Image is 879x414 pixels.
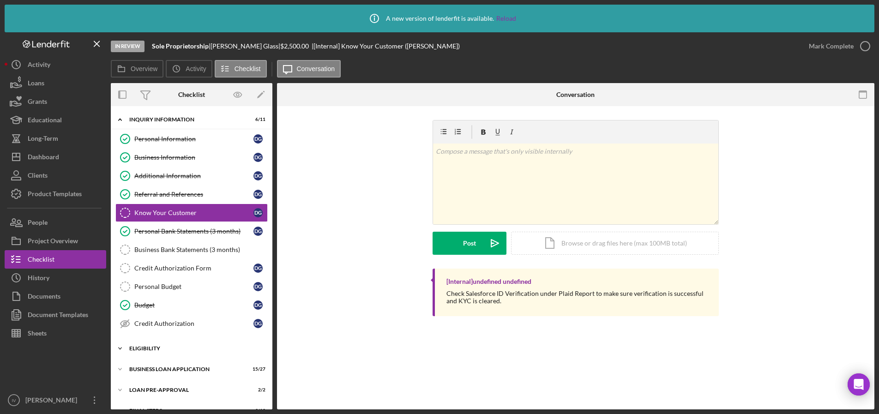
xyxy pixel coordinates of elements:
[5,324,106,342] button: Sheets
[249,366,265,372] div: 15 / 27
[134,191,253,198] div: Referral and References
[12,398,16,403] text: IV
[28,232,78,252] div: Project Overview
[5,74,106,92] button: Loans
[363,7,516,30] div: A new version of lenderfit is available.
[115,259,268,277] a: Credit Authorization FormDG
[249,408,265,414] div: 3 / 19
[253,227,263,236] div: D G
[134,246,267,253] div: Business Bank Statements (3 months)
[253,319,263,328] div: D G
[446,278,531,285] div: [Internal] undefined undefined
[5,129,106,148] a: Long-Term
[115,204,268,222] a: Know Your CustomerDG
[178,91,205,98] div: Checklist
[280,42,312,50] div: $2,500.00
[496,15,516,22] a: Reload
[433,232,506,255] button: Post
[5,111,106,129] button: Educational
[28,148,59,168] div: Dashboard
[253,300,263,310] div: D G
[800,37,874,55] button: Mark Complete
[5,92,106,111] button: Grants
[115,277,268,296] a: Personal BudgetDG
[131,65,157,72] label: Overview
[28,74,44,95] div: Loans
[134,301,253,309] div: Budget
[28,129,58,150] div: Long-Term
[253,190,263,199] div: D G
[134,264,253,272] div: Credit Authorization Form
[5,185,106,203] button: Product Templates
[28,213,48,234] div: People
[463,232,476,255] div: Post
[5,148,106,166] button: Dashboard
[134,172,253,180] div: Additional Information
[215,60,267,78] button: Checklist
[5,213,106,232] button: People
[28,306,88,326] div: Document Templates
[134,320,253,327] div: Credit Authorization
[211,42,280,50] div: [PERSON_NAME] Glass |
[5,287,106,306] button: Documents
[166,60,212,78] button: Activity
[134,135,253,143] div: Personal Information
[129,346,261,351] div: ELIGIBILITY
[297,65,335,72] label: Conversation
[134,283,253,290] div: Personal Budget
[848,373,870,396] div: Open Intercom Messenger
[253,282,263,291] div: D G
[152,42,209,50] b: Sole Proprietorship
[253,171,263,180] div: D G
[253,208,263,217] div: D G
[5,166,106,185] button: Clients
[129,408,242,414] div: FINAL STEPS
[5,391,106,409] button: IV[PERSON_NAME]
[235,65,261,72] label: Checklist
[115,296,268,314] a: BudgetDG
[28,250,54,271] div: Checklist
[5,269,106,287] button: History
[115,167,268,185] a: Additional InformationDG
[312,42,460,50] div: | [Internal] Know Your Customer ([PERSON_NAME])
[115,222,268,240] a: Personal Bank Statements (3 months)DG
[115,314,268,333] a: Credit AuthorizationDG
[5,306,106,324] button: Document Templates
[253,153,263,162] div: D G
[28,111,62,132] div: Educational
[28,185,82,205] div: Product Templates
[28,287,60,308] div: Documents
[111,41,144,52] div: In Review
[115,185,268,204] a: Referral and ReferencesDG
[277,60,341,78] button: Conversation
[28,269,49,289] div: History
[186,65,206,72] label: Activity
[134,209,253,216] div: Know Your Customer
[253,134,263,144] div: D G
[115,148,268,167] a: Business InformationDG
[28,92,47,113] div: Grants
[129,387,242,393] div: LOAN PRE-APPROVAL
[129,366,242,372] div: BUSINESS LOAN APPLICATION
[5,55,106,74] button: Activity
[28,166,48,187] div: Clients
[23,391,83,412] div: [PERSON_NAME]
[5,232,106,250] button: Project Overview
[253,264,263,273] div: D G
[129,117,242,122] div: INQUIRY INFORMATION
[111,60,163,78] button: Overview
[134,228,253,235] div: Personal Bank Statements (3 months)
[28,324,47,345] div: Sheets
[152,42,211,50] div: |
